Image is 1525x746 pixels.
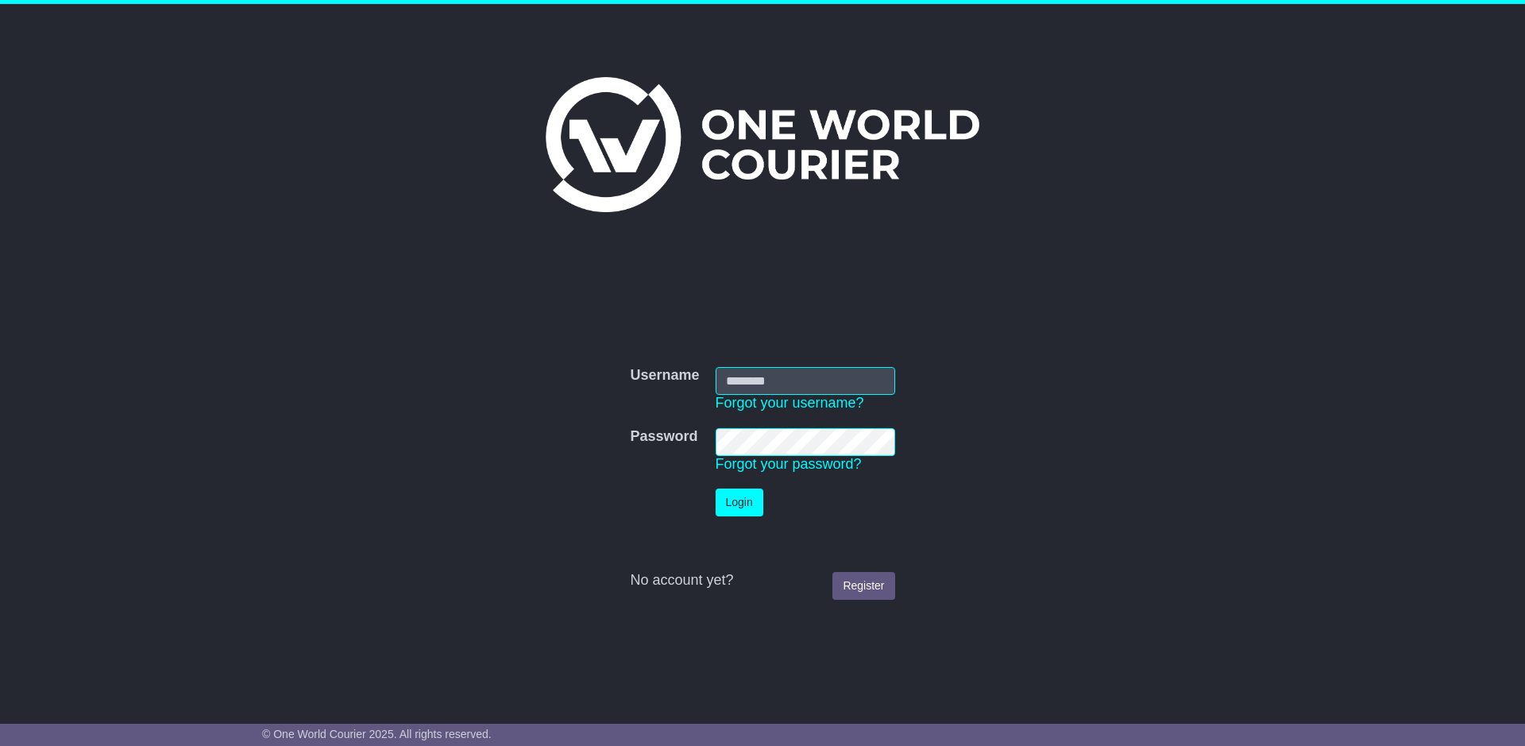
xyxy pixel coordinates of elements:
a: Forgot your username? [716,395,864,411]
label: Password [630,428,697,446]
button: Login [716,489,763,516]
div: No account yet? [630,572,894,589]
a: Forgot your password? [716,456,862,472]
a: Register [832,572,894,600]
label: Username [630,367,699,385]
span: © One World Courier 2025. All rights reserved. [262,728,492,740]
img: One World [546,77,979,212]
